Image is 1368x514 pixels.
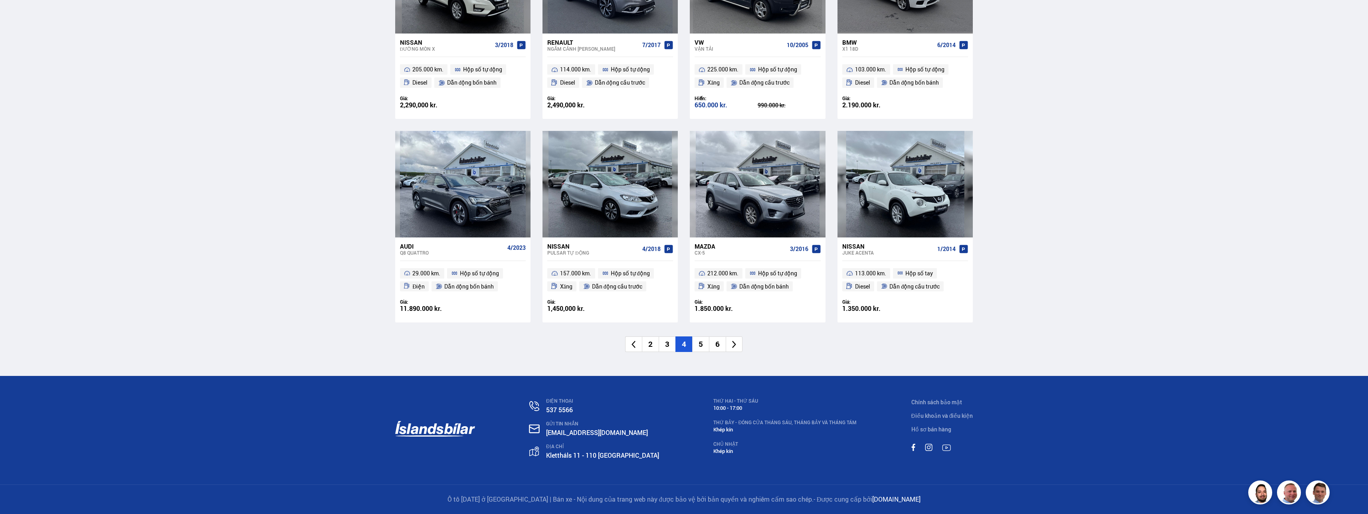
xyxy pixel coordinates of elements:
li: 2 [642,336,659,352]
span: Hộp số tự động [611,269,650,278]
font: 650.000 kr. [695,101,727,109]
font: 2,490,000 kr. [547,101,585,109]
a: Audi Q8 QUATTRO 4/2023 29.000 km. Hộp số tự động Điện Dẫn động bốn bánh Giá: 11.890.000 kr. [395,237,531,323]
div: Giá: [547,95,610,101]
span: - Được cung cấp bởi [814,495,873,504]
font: 2,290,000 kr. [400,101,438,109]
button: Mở tiện ích trò chuyện LiveChat [6,3,30,27]
img: siFngHWaQ9KaOqBr.png [1278,482,1302,506]
div: Đường mòn X [400,46,492,51]
font: 2.190.000 kr. [842,101,881,109]
span: Diesel [412,78,428,87]
div: CX-5 [695,250,786,255]
font: 1,450,000 kr. [547,304,585,313]
div: 10:00 - 17:00 [713,405,857,411]
span: Diesel [855,78,870,87]
img: nhp88E3Fdnt1Opn2.png [1249,482,1273,506]
div: CHỦ NHẬT [713,441,857,447]
img: gp4YpyYFnEr45R34.svg [529,447,539,457]
div: X1 18D [842,46,934,51]
div: Nissan [547,243,639,250]
a: [EMAIL_ADDRESS][DOMAIN_NAME] [546,428,648,437]
a: Chính sách bảo mật [911,398,962,406]
span: 225.000 km. [707,65,738,74]
div: THỨ HAI - THỨ SÁU [713,398,857,404]
span: 103.000 km. [855,65,886,74]
span: Dẫn động cầu trước [889,282,940,291]
span: Dẫn động cầu trước [595,78,645,87]
p: Ô tô [DATE] ở [GEOGRAPHIC_DATA] | Bán xe - Nội dung của trang web này được bảo vệ bởi bản quyền v... [395,495,973,504]
div: Nissan [842,243,934,250]
span: Điện [412,282,425,291]
span: Xăng [560,282,572,291]
div: Renault [547,39,639,46]
div: 990.000 kr. [758,103,821,108]
div: Giá: [547,299,610,305]
a: Nissan Juke ACENTA 1/2014 113.000 km. Hộp số tay Diesel Dẫn động cầu trước Giá: 1.350.000 kr. [837,237,973,323]
img: nHj8e-n-aHgjukTg.svg [529,424,540,433]
span: Hộp số tự động [460,269,499,278]
span: 3/2018 [495,42,513,48]
span: 4/2018 [642,246,661,252]
div: Nissan [400,39,492,46]
a: Điều khoản và điều kiện [911,412,973,419]
li: 5 [692,336,709,352]
a: Nissan Pulsar TỰ ĐỘNG 4/2018 157.000 km. Hộp số tự động Xăng Dẫn động cầu trước Giá: 1,450,000 kr. [542,237,678,323]
div: Audi [400,243,504,250]
div: Q8 QUATTRO [400,250,504,255]
li: 6 [709,336,726,352]
span: Hộp số tự động [905,65,944,74]
span: Dẫn động bốn bánh [889,78,939,87]
li: 3 [659,336,675,352]
div: BMW [842,39,934,46]
div: Khép kín [713,427,857,433]
a: BMW X1 18D 6/2014 103.000 km. Hộp số tự động Diesel Dẫn động bốn bánh Giá: 2.190.000 kr. [837,34,973,119]
span: Hộp số tự động [758,269,797,278]
span: Xăng [707,282,720,291]
span: Hộp số tự động [463,65,502,74]
font: 1.350.000 kr. [842,304,881,313]
div: Mazda [695,243,786,250]
span: Hộp số tay [905,269,933,278]
font: 11.890.000 kr. [400,304,442,313]
div: Pulsar TỰ ĐỘNG [547,250,639,255]
div: VW [695,39,783,46]
div: Giá: [842,95,905,101]
span: Dẫn động cầu trước [739,78,790,87]
div: Giá: [400,95,463,101]
img: n0V2lOsqF3l1V2iz.svg [529,401,539,411]
img: FbJEzSuNWCJXmdc-.webp [1307,482,1331,506]
span: 212.000 km. [707,269,738,278]
div: Giá: [842,299,905,305]
a: Klettháls 11 - 110 [GEOGRAPHIC_DATA] [546,451,659,460]
span: Dẫn động bốn bánh [444,282,494,291]
a: 537 5566 [546,405,573,414]
a: Hồ sơ bán hàng [911,425,951,433]
span: Hộp số tự động [758,65,797,74]
font: 1.850.000 kr. [695,304,733,313]
div: Giá: [400,299,463,305]
span: Dẫn động bốn bánh [739,282,789,291]
span: 157.000 km. [560,269,591,278]
span: 4/2023 [507,245,526,251]
span: 7/2017 [642,42,661,48]
div: ĐỊA CHỈ [546,444,659,449]
div: Vận tải [695,46,783,51]
a: Renault Ngắm cảnh [PERSON_NAME] 7/2017 114.000 km. Hộp số tự động Diesel Dẫn động cầu trước Giá: ... [542,34,678,119]
div: Giá: [695,299,758,305]
span: 29.000 km. [412,269,440,278]
div: THỨ BẢY - Đóng cửa Tháng Sáu, Tháng Bảy và Tháng Tám [713,420,857,425]
div: Juke ACENTA [842,250,934,255]
span: Hộp số tự động [611,65,650,74]
div: ĐIỆN THOẠI [546,398,659,404]
span: Dẫn động bốn bánh [447,78,497,87]
span: Diesel [855,282,870,291]
span: 3/2016 [790,246,808,252]
span: Xăng [707,78,720,87]
div: Hiến: [695,95,758,101]
a: [DOMAIN_NAME] [872,495,921,504]
span: Dẫn động cầu trước [592,282,642,291]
